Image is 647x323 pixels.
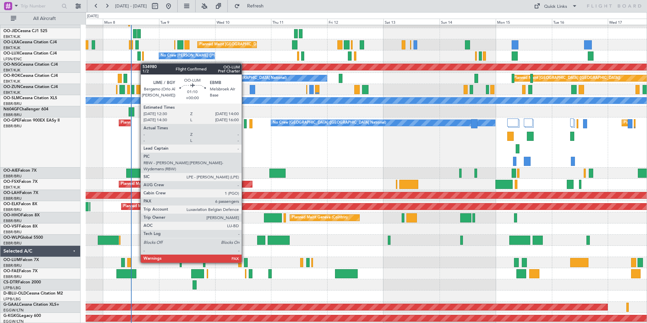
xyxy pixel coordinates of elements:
[3,124,22,129] a: EBBR/BRU
[3,292,63,296] a: D-IBLU-OLDCessna Citation M2
[3,101,22,106] a: EBBR/BRU
[3,85,58,89] a: OO-ZUNCessna Citation CJ4
[3,202,19,206] span: OO-ELK
[514,73,620,83] div: Planned Maint [GEOGRAPHIC_DATA] ([GEOGRAPHIC_DATA])
[3,191,20,195] span: OO-LAH
[3,107,19,111] span: N604GF
[440,19,496,25] div: Sun 14
[3,258,39,262] a: OO-LUMFalcon 7X
[159,19,215,25] div: Tue 9
[3,45,20,50] a: EBKT/KJK
[383,19,440,25] div: Sat 13
[3,303,59,307] a: G-GAALCessna Citation XLS+
[3,236,43,240] a: OO-WLPGlobal 5500
[3,241,22,246] a: EBBR/BRU
[3,280,18,284] span: CS-DTR
[3,269,19,273] span: OO-FAE
[123,201,202,212] div: Planned Maint Kortrijk-[GEOGRAPHIC_DATA]
[273,118,386,128] div: No Crew [GEOGRAPHIC_DATA] ([GEOGRAPHIC_DATA] National)
[327,19,383,25] div: Fri 12
[3,34,20,39] a: EBKT/KJK
[87,14,98,19] div: [DATE]
[3,112,22,117] a: EBBR/BRU
[3,74,58,78] a: OO-ROKCessna Citation CJ4
[3,107,48,111] a: N604GFChallenger 604
[3,202,37,206] a: OO-ELKFalcon 8X
[3,63,58,67] a: OO-NSGCessna Citation CJ4
[3,280,41,284] a: CS-DTRFalcon 2000
[271,19,327,25] div: Thu 11
[3,74,20,78] span: OO-ROK
[3,180,38,184] a: OO-FSXFalcon 7X
[199,40,322,50] div: Planned Maint [GEOGRAPHIC_DATA] ([GEOGRAPHIC_DATA] National)
[215,19,271,25] div: Wed 10
[7,13,73,24] button: All Aircraft
[552,19,608,25] div: Tue 16
[3,90,20,95] a: EBKT/KJK
[3,68,20,73] a: EBKT/KJK
[3,96,57,100] a: OO-SLMCessna Citation XLS
[3,303,19,307] span: G-GAAL
[103,19,159,25] div: Mon 8
[3,230,22,235] a: EBBR/BRU
[3,63,20,67] span: OO-NSG
[3,213,21,217] span: OO-HHO
[3,169,37,173] a: OO-AIEFalcon 7X
[3,196,22,201] a: EBBR/BRU
[3,207,22,212] a: EBBR/BRU
[3,224,19,229] span: OO-VSF
[3,314,19,318] span: G-KGKG
[3,96,20,100] span: OO-SLM
[3,119,19,123] span: OO-GPE
[21,1,60,11] input: Trip Number
[161,73,287,83] div: A/C Unavailable [GEOGRAPHIC_DATA] ([GEOGRAPHIC_DATA] National)
[3,263,22,268] a: EBBR/BRU
[3,57,22,62] a: LFSN/ENC
[3,29,47,33] a: OO-JIDCessna CJ1 525
[121,118,243,128] div: Planned Maint [GEOGRAPHIC_DATA] ([GEOGRAPHIC_DATA] National)
[3,297,21,302] a: LFPB/LBG
[3,218,22,223] a: EBBR/BRU
[115,3,147,9] span: [DATE] - [DATE]
[3,191,38,195] a: OO-LAHFalcon 7X
[3,174,22,179] a: EBBR/BRU
[121,179,200,189] div: Planned Maint Kortrijk-[GEOGRAPHIC_DATA]
[3,40,57,44] a: OO-LXACessna Citation CJ4
[3,85,20,89] span: OO-ZUN
[3,258,20,262] span: OO-LUM
[3,119,60,123] a: OO-GPEFalcon 900EX EASy II
[3,40,19,44] span: OO-LXA
[3,236,20,240] span: OO-WLP
[3,169,18,173] span: OO-AIE
[18,16,71,21] span: All Aircraft
[3,79,20,84] a: EBKT/KJK
[161,51,242,61] div: No Crew [PERSON_NAME] ([PERSON_NAME])
[3,292,26,296] span: D-IBLU-OLD
[231,1,272,12] button: Refresh
[3,308,24,313] a: EGGW/LTN
[3,269,38,273] a: OO-FAEFalcon 7X
[3,224,38,229] a: OO-VSFFalcon 8X
[3,285,21,290] a: LFPB/LBG
[3,213,40,217] a: OO-HHOFalcon 8X
[292,213,348,223] div: Planned Maint Geneva (Cointrin)
[3,180,19,184] span: OO-FSX
[3,185,20,190] a: EBKT/KJK
[180,235,216,245] div: Planned Maint Liege
[3,51,19,56] span: OO-LUX
[3,51,57,56] a: OO-LUXCessna Citation CJ4
[544,3,567,10] div: Quick Links
[3,29,18,33] span: OO-JID
[531,1,581,12] button: Quick Links
[496,19,552,25] div: Mon 15
[3,274,22,279] a: EBBR/BRU
[3,314,41,318] a: G-KGKGLegacy 600
[241,4,270,8] span: Refresh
